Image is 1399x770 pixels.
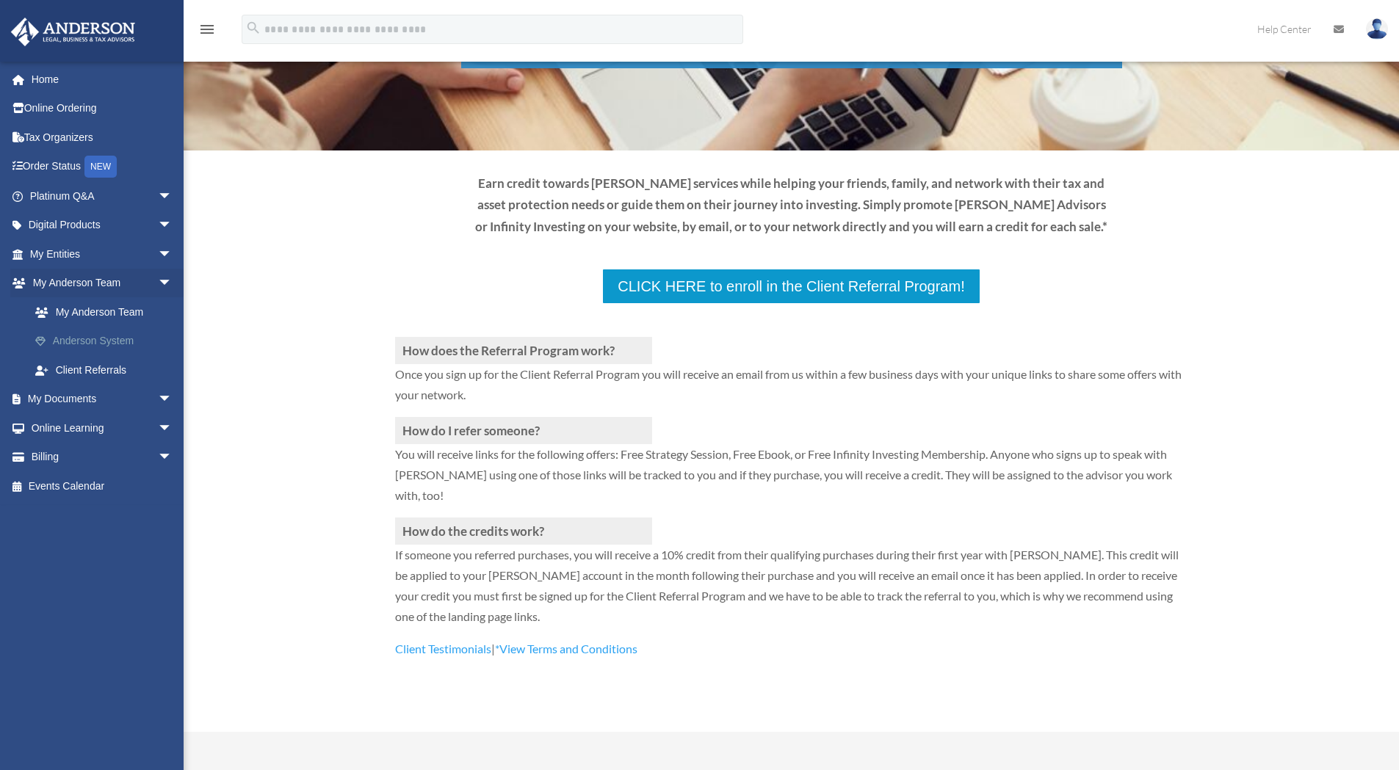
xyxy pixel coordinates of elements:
[474,172,1109,238] p: Earn credit towards [PERSON_NAME] services while helping your friends, family, and network with t...
[158,385,187,415] span: arrow_drop_down
[10,269,195,298] a: My Anderson Teamarrow_drop_down
[10,123,195,152] a: Tax Organizers
[395,337,652,364] h3: How does the Referral Program work?
[198,21,216,38] i: menu
[10,443,195,472] a: Billingarrow_drop_down
[395,642,491,663] a: Client Testimonials
[10,471,195,501] a: Events Calendar
[158,211,187,241] span: arrow_drop_down
[10,94,195,123] a: Online Ordering
[395,517,652,545] h3: How do the credits work?
[84,156,117,178] div: NEW
[21,297,195,327] a: My Anderson Team
[395,444,1188,517] p: You will receive links for the following offers: Free Strategy Session, Free Ebook, or Free Infin...
[601,268,980,305] a: CLICK HERE to enroll in the Client Referral Program!
[245,20,261,36] i: search
[395,639,1188,659] p: |
[1366,18,1388,40] img: User Pic
[158,413,187,443] span: arrow_drop_down
[198,26,216,38] a: menu
[10,413,195,443] a: Online Learningarrow_drop_down
[158,181,187,211] span: arrow_drop_down
[10,385,195,414] a: My Documentsarrow_drop_down
[10,65,195,94] a: Home
[21,355,187,385] a: Client Referrals
[10,152,195,182] a: Order StatusNEW
[395,545,1188,639] p: If someone you referred purchases, you will receive a 10% credit from their qualifying purchases ...
[10,211,195,240] a: Digital Productsarrow_drop_down
[395,364,1188,417] p: Once you sign up for the Client Referral Program you will receive an email from us within a few b...
[21,327,195,356] a: Anderson System
[158,239,187,269] span: arrow_drop_down
[395,417,652,444] h3: How do I refer someone?
[10,181,195,211] a: Platinum Q&Aarrow_drop_down
[158,269,187,299] span: arrow_drop_down
[10,239,195,269] a: My Entitiesarrow_drop_down
[7,18,140,46] img: Anderson Advisors Platinum Portal
[495,642,637,663] a: *View Terms and Conditions
[158,443,187,473] span: arrow_drop_down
